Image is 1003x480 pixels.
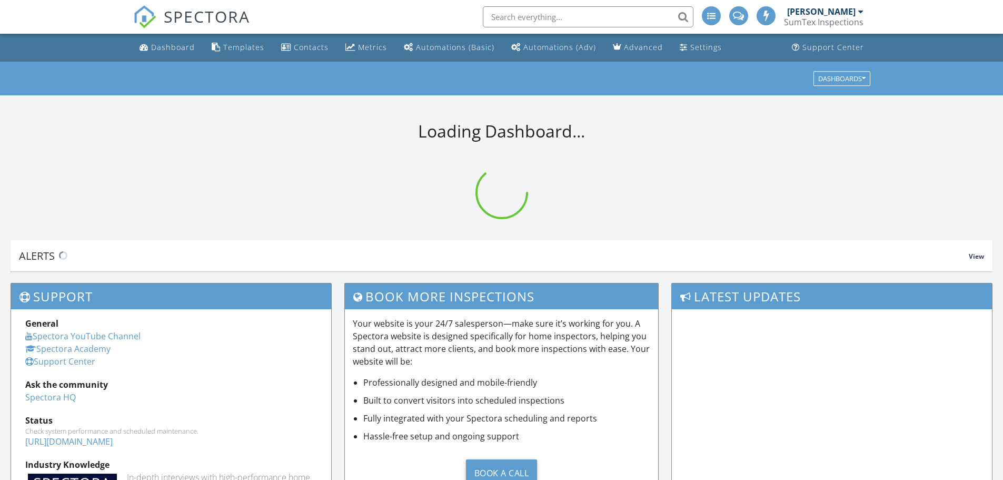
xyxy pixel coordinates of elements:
span: SPECTORA [164,5,250,27]
p: Your website is your 24/7 salesperson—make sure it’s working for you. A Spectora website is desig... [353,317,651,368]
a: Spectora Academy [25,343,111,355]
button: Dashboards [813,71,870,86]
div: Dashboards [818,75,866,82]
div: [PERSON_NAME] [787,6,856,17]
a: Templates [207,38,269,57]
div: Templates [223,42,264,52]
li: Built to convert visitors into scheduled inspections [363,394,651,407]
li: Professionally designed and mobile-friendly [363,376,651,389]
div: Automations (Adv) [523,42,596,52]
h3: Support [11,283,331,309]
div: Check system performance and scheduled maintenance. [25,427,317,435]
div: Advanced [624,42,663,52]
div: Automations (Basic) [416,42,494,52]
li: Fully integrated with your Spectora scheduling and reports [363,412,651,425]
div: Dashboard [151,42,195,52]
input: Search everything... [483,6,693,27]
a: Dashboard [135,38,199,57]
a: Support Center [788,38,868,57]
a: [URL][DOMAIN_NAME] [25,436,113,447]
div: Ask the community [25,378,317,391]
a: Advanced [609,38,667,57]
div: Industry Knowledge [25,458,317,471]
li: Hassle-free setup and ongoing support [363,430,651,443]
div: Contacts [294,42,329,52]
a: Metrics [341,38,391,57]
span: View [969,252,984,261]
a: Automations (Advanced) [507,38,600,57]
a: Automations (Basic) [400,38,499,57]
a: SPECTORA [133,14,250,36]
a: Support Center [25,356,95,367]
h3: Book More Inspections [345,283,659,309]
a: Settings [676,38,726,57]
div: Alerts [19,249,969,263]
strong: General [25,318,58,329]
div: Metrics [358,42,387,52]
div: Status [25,414,317,427]
div: Support Center [802,42,864,52]
div: SumTex Inspections [784,17,863,27]
h3: Latest Updates [672,283,992,309]
div: Settings [690,42,722,52]
a: Spectora YouTube Channel [25,330,141,342]
a: Contacts [277,38,333,57]
img: The Best Home Inspection Software - Spectora [133,5,156,28]
a: Spectora HQ [25,391,76,403]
